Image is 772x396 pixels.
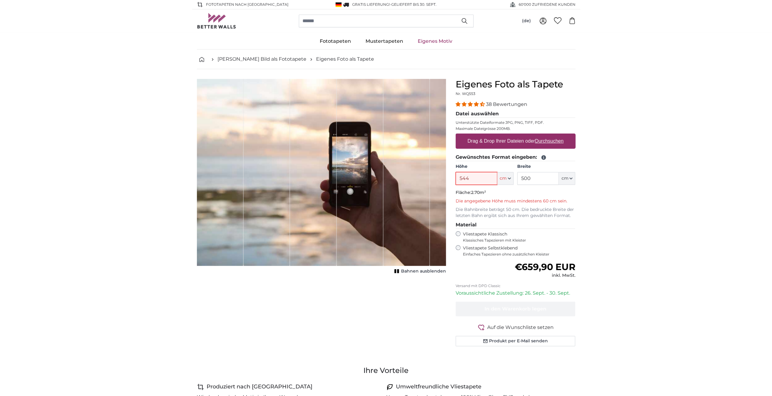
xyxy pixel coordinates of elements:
[456,336,575,346] button: Produkt per E-Mail senden
[393,267,446,276] button: Bahnen ausblenden
[463,252,575,257] span: Einfaches Tapezieren ohne zusätzlichen Kleister
[463,245,575,257] label: Vliestapete Selbstklebend
[487,324,554,331] span: Auf die Wunschliste setzen
[358,33,410,49] a: Mustertapeten
[401,268,446,274] span: Bahnen ausblenden
[456,198,575,204] p: Die angegebene Höhe muss mindestens 60 cm sein.
[514,261,575,272] span: €659,90 EUR
[463,231,570,243] label: Vliestapete Klassisch
[396,383,481,391] h4: Umweltfreundliche Vliestapete
[456,190,575,196] p: Fläche:
[456,164,514,170] label: Höhe
[197,366,575,375] h3: Ihre Vorteile
[456,120,575,125] p: Unterstützte Dateiformate JPG, PNG, TIFF, PDF.
[463,238,570,243] span: Klassisches Tapezieren mit Kleister
[410,33,460,49] a: Eigenes Motiv
[471,190,486,195] span: 2.70m²
[519,2,575,7] span: 60'000 ZUFRIEDENE KUNDEN
[217,56,306,63] a: [PERSON_NAME] Bild als Fototapete
[500,175,507,181] span: cm
[456,126,575,131] p: Maximale Dateigrösse 200MB.
[561,175,568,181] span: cm
[456,91,475,96] span: Nr. WQ553
[514,272,575,279] div: inkl. MwSt.
[465,135,566,147] label: Drag & Drop Ihrer Dateien oder
[197,13,236,29] img: Betterwalls
[316,56,374,63] a: Eigenes Foto als Tapete
[456,221,575,229] legend: Material
[456,302,575,316] button: In den Warenkorb legen
[390,2,437,7] span: -
[352,2,390,7] span: GRATIS Lieferung!
[535,138,563,144] u: Durchsuchen
[456,289,575,297] p: Voraussichtliche Zustellung: 26. Sept. - 30. Sept.
[497,172,514,185] button: cm
[197,49,575,69] nav: breadcrumbs
[335,2,342,7] img: Deutschland
[391,2,437,7] span: Geliefert bis 30. Sept.
[312,33,358,49] a: Fototapeten
[517,15,536,26] button: (de)
[456,207,575,219] p: Die Bahnbreite beträgt 50 cm. Die bedruckte Breite der letzten Bahn ergibt sich aus Ihrem gewählt...
[456,283,575,288] p: Versand mit DPD Classic
[486,101,527,107] span: 38 Bewertungen
[456,323,575,331] button: Auf die Wunschliste setzen
[197,79,446,276] div: 1 of 1
[484,306,546,312] span: In den Warenkorb legen
[456,110,575,118] legend: Datei auswählen
[456,79,575,90] h1: Eigenes Foto als Tapete
[456,101,486,107] span: 4.34 stars
[206,2,288,7] span: Fototapeten nach [GEOGRAPHIC_DATA]
[456,154,575,161] legend: Gewünschtes Format eingeben:
[517,164,575,170] label: Breite
[559,172,575,185] button: cm
[207,383,312,391] h4: Produziert nach [GEOGRAPHIC_DATA]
